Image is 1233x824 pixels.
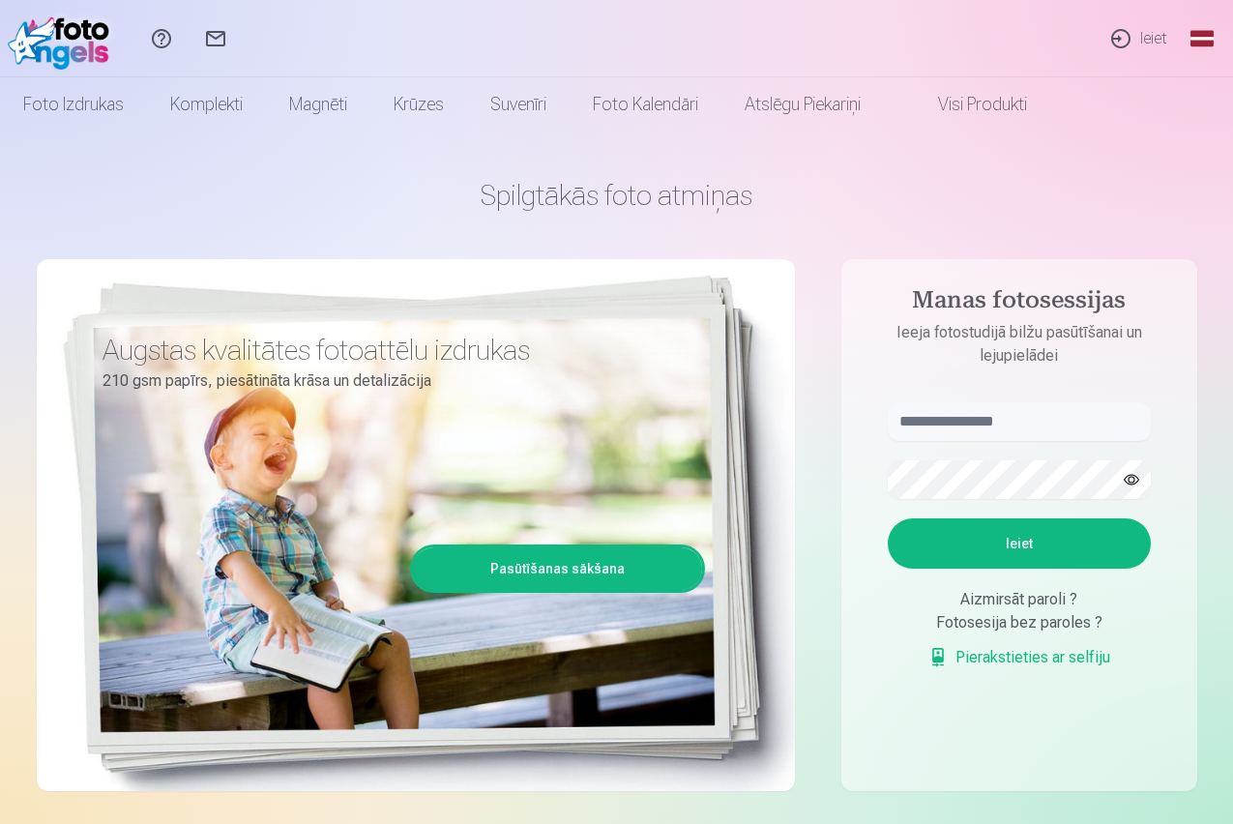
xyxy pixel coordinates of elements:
[884,77,1050,132] a: Visi produkti
[103,333,690,368] h3: Augstas kvalitātes fotoattēlu izdrukas
[266,77,370,132] a: Magnēti
[37,178,1197,213] h1: Spilgtākās foto atmiņas
[413,547,702,590] a: Pasūtīšanas sākšana
[467,77,570,132] a: Suvenīri
[721,77,884,132] a: Atslēgu piekariņi
[103,368,690,395] p: 210 gsm papīrs, piesātināta krāsa un detalizācija
[868,286,1170,321] h4: Manas fotosessijas
[928,646,1110,669] a: Pierakstieties ar selfiju
[888,611,1151,634] div: Fotosesija bez paroles ?
[888,518,1151,569] button: Ieiet
[370,77,467,132] a: Krūzes
[868,321,1170,368] p: Ieeja fotostudijā bilžu pasūtīšanai un lejupielādei
[8,8,119,70] img: /fa1
[147,77,266,132] a: Komplekti
[888,588,1151,611] div: Aizmirsāt paroli ?
[570,77,721,132] a: Foto kalendāri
